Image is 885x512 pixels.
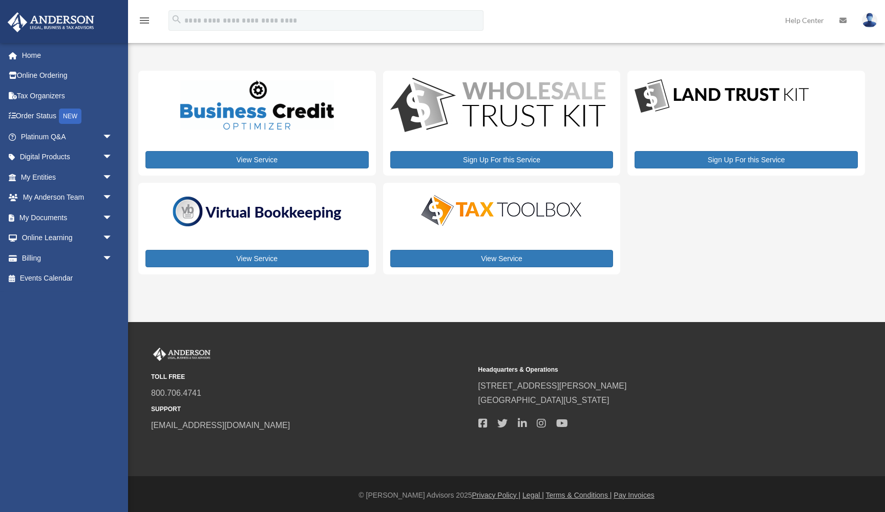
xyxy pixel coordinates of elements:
a: Terms & Conditions | [546,491,612,499]
a: View Service [145,250,369,267]
span: arrow_drop_down [102,228,123,249]
a: Order StatusNEW [7,106,128,127]
img: LandTrust_lgo-1.jpg [635,78,809,115]
a: Billingarrow_drop_down [7,248,128,268]
span: arrow_drop_down [102,207,123,228]
img: WS-Trust-Kit-lgo-1.jpg [390,78,605,135]
a: My Documentsarrow_drop_down [7,207,128,228]
a: Events Calendar [7,268,128,289]
a: Digital Productsarrow_drop_down [7,147,123,167]
a: Sign Up For this Service [390,151,614,168]
small: SUPPORT [151,404,471,415]
a: Tax Organizers [7,86,128,106]
img: Anderson Advisors Platinum Portal [151,348,213,361]
a: View Service [390,250,614,267]
i: menu [138,14,151,27]
small: Headquarters & Operations [478,365,798,375]
a: Legal | [522,491,544,499]
small: TOLL FREE [151,372,471,382]
span: arrow_drop_down [102,126,123,147]
img: Anderson Advisors Platinum Portal [5,12,97,32]
img: User Pic [862,13,877,28]
a: Privacy Policy | [472,491,521,499]
span: arrow_drop_down [102,248,123,269]
a: My Anderson Teamarrow_drop_down [7,187,128,208]
a: menu [138,18,151,27]
div: © [PERSON_NAME] Advisors 2025 [128,489,885,502]
a: Home [7,45,128,66]
a: Platinum Q&Aarrow_drop_down [7,126,128,147]
a: View Service [145,151,369,168]
a: Online Ordering [7,66,128,86]
a: Sign Up For this Service [635,151,858,168]
span: arrow_drop_down [102,167,123,188]
a: 800.706.4741 [151,389,201,397]
a: Online Learningarrow_drop_down [7,228,128,248]
i: search [171,14,182,25]
a: My Entitiesarrow_drop_down [7,167,128,187]
span: arrow_drop_down [102,187,123,208]
span: arrow_drop_down [102,147,123,168]
a: [STREET_ADDRESS][PERSON_NAME] [478,381,627,390]
div: NEW [59,109,81,124]
a: [GEOGRAPHIC_DATA][US_STATE] [478,396,609,404]
a: [EMAIL_ADDRESS][DOMAIN_NAME] [151,421,290,430]
a: Pay Invoices [614,491,654,499]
